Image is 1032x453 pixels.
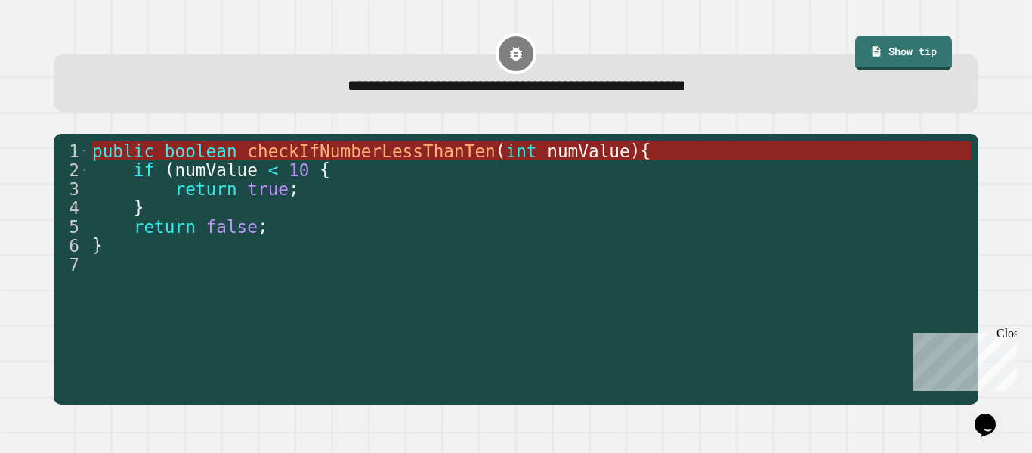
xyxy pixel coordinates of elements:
span: false [206,217,258,237]
span: boolean [165,141,237,161]
div: 2 [54,160,89,179]
span: Toggle code folding, rows 1 through 6 [80,141,88,160]
span: numValue [547,141,630,161]
iframe: chat widget [969,392,1017,438]
div: Chat with us now!Close [6,6,104,96]
span: return [134,217,196,237]
span: return [175,179,236,199]
span: numValue [175,160,258,180]
iframe: chat widget [907,327,1017,391]
a: Show tip [855,36,952,70]
span: Toggle code folding, row 2 [80,160,88,179]
span: true [247,179,289,199]
span: if [134,160,154,180]
span: checkIfNumberLessThanTen [247,141,496,161]
span: int [505,141,536,161]
span: 10 [289,160,309,180]
span: public [92,141,154,161]
div: 1 [54,141,89,160]
div: 6 [54,236,89,255]
div: 7 [54,255,89,274]
div: 5 [54,217,89,236]
span: < [268,160,279,180]
div: 4 [54,198,89,217]
div: 3 [54,179,89,198]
